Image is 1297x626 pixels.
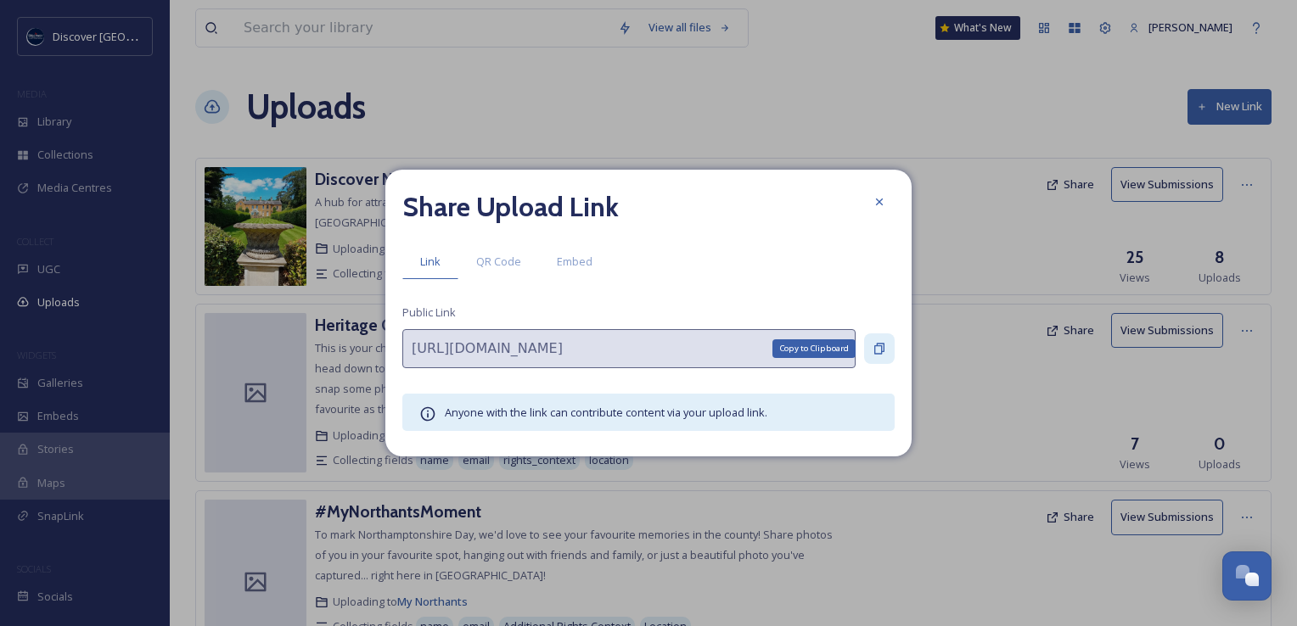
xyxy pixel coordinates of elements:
span: Embed [557,254,592,270]
span: Link [420,254,441,270]
span: Anyone with the link can contribute content via your upload link. [445,405,767,420]
h2: Share Upload Link [402,187,619,227]
span: QR Code [476,254,521,270]
div: Copy to Clipboard [772,339,856,358]
span: Public Link [402,305,456,321]
button: Open Chat [1222,551,1272,601]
